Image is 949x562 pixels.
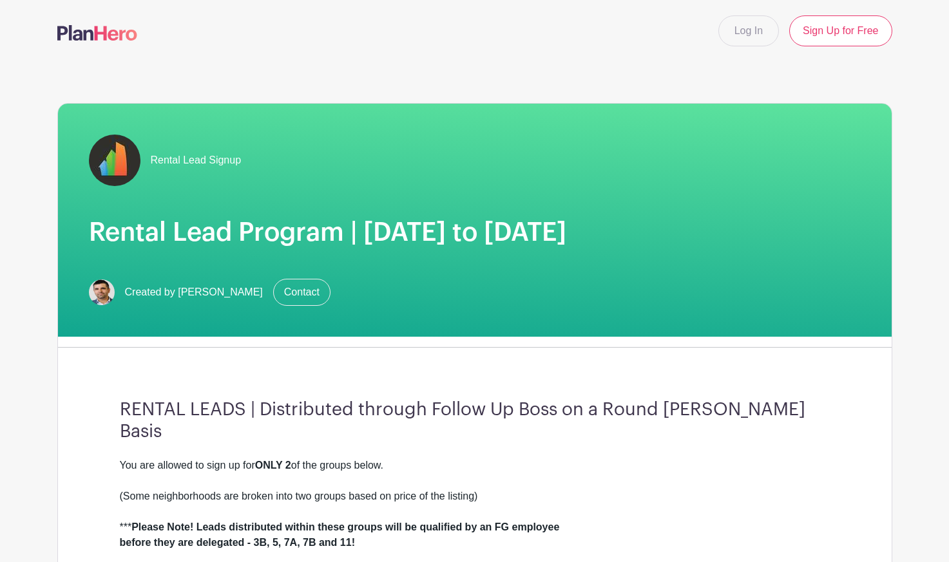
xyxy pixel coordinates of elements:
[89,217,861,248] h1: Rental Lead Program | [DATE] to [DATE]
[255,460,291,471] strong: ONLY 2
[120,537,355,548] strong: before they are delegated - 3B, 5, 7A, 7B and 11!
[120,399,830,442] h3: RENTAL LEADS | Distributed through Follow Up Boss on a Round [PERSON_NAME] Basis
[89,135,140,186] img: fulton-grace-logo.jpeg
[131,521,559,532] strong: Please Note! Leads distributed within these groups will be qualified by an FG employee
[273,279,331,306] a: Contact
[718,15,779,46] a: Log In
[89,279,115,305] img: Screen%20Shot%202023-02-21%20at%2010.54.51%20AM.png
[125,285,263,300] span: Created by [PERSON_NAME]
[151,153,242,168] span: Rental Lead Signup
[57,25,137,41] img: logo-507f7623f17ff9eddc593b1ce0a138ce2505c220e1c5a4e2b4648c50719b7d32.svg
[120,458,830,473] div: You are allowed to sign up for of the groups below.
[789,15,892,46] a: Sign Up for Free
[120,489,830,504] div: (Some neighborhoods are broken into two groups based on price of the listing)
